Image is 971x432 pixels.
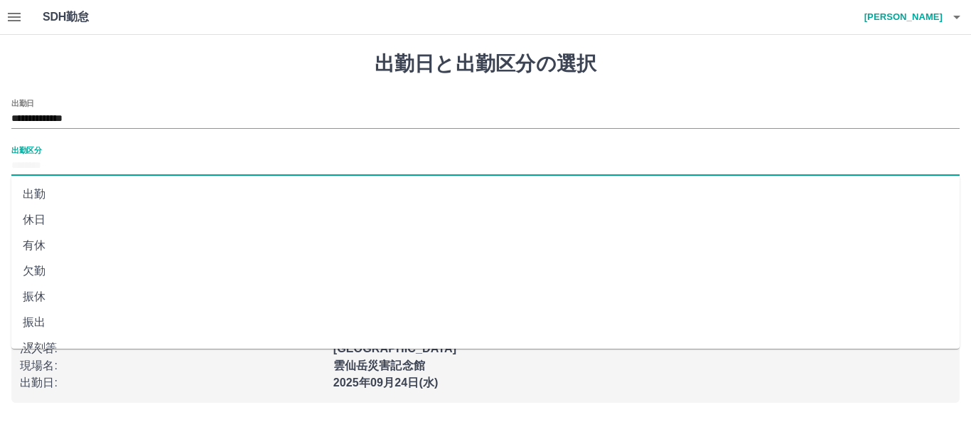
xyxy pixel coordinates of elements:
[20,357,325,374] p: 現場名 :
[333,376,439,389] b: 2025年09月24日(水)
[11,310,960,335] li: 振出
[11,233,960,258] li: 有休
[11,258,960,284] li: 欠勤
[11,52,960,76] h1: 出勤日と出勤区分の選択
[11,207,960,233] li: 休日
[11,284,960,310] li: 振休
[20,374,325,391] p: 出勤日 :
[11,144,41,155] label: 出勤区分
[11,98,34,108] label: 出勤日
[333,359,425,372] b: 雲仙岳災害記念館
[11,335,960,361] li: 遅刻等
[11,181,960,207] li: 出勤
